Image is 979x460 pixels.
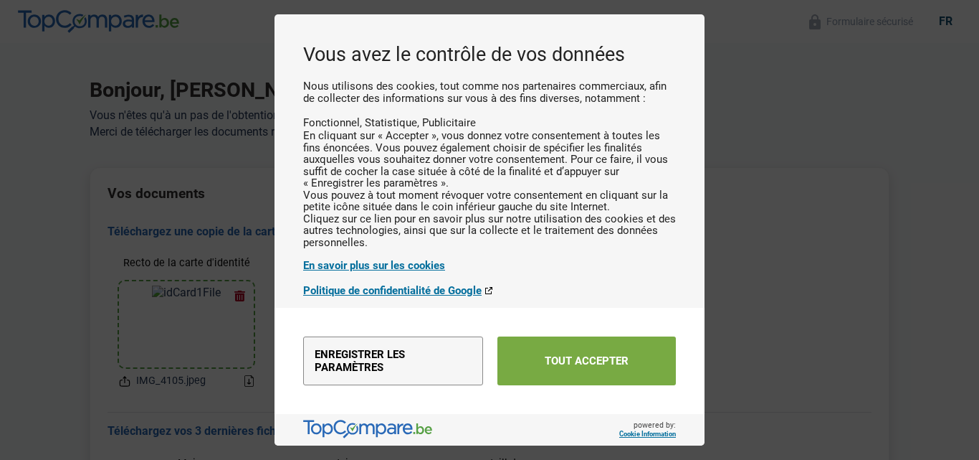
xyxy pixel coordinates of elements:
[619,430,676,438] a: Cookie Information
[303,80,676,309] div: Nous utilisons des cookies, tout comme nos partenaires commerciaux, afin de collecter des informa...
[303,116,365,129] li: Fonctionnel
[303,284,676,297] a: Politique de confidentialité de Google
[619,421,676,438] span: powered by:
[303,43,676,66] h2: Vous avez le contrôle de vos données
[422,116,476,129] li: Publicitaire
[303,420,432,438] img: logo
[303,337,483,385] button: Enregistrer les paramètres
[274,308,705,414] div: menu
[303,259,676,272] a: En savoir plus sur les cookies
[497,337,676,385] button: Tout accepter
[365,116,422,129] li: Statistique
